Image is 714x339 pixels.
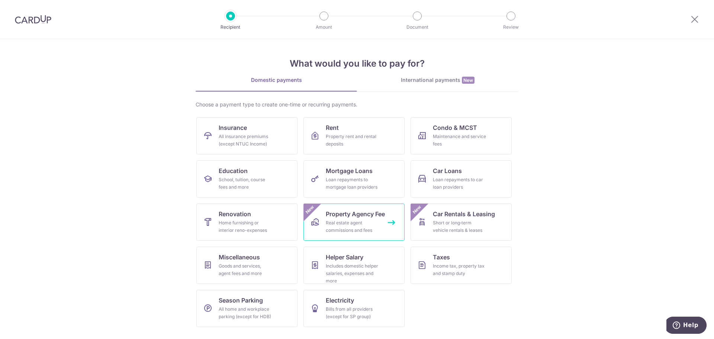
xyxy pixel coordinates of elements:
[411,204,512,241] a: Car Rentals & LeasingShort or long‑term vehicle rentals & leasesNew
[219,219,272,234] div: Home furnishing or interior reno-expenses
[219,262,272,277] div: Goods and services, agent fees and more
[433,166,462,175] span: Car Loans
[219,296,263,305] span: Season Parking
[17,5,32,12] span: Help
[433,133,486,148] div: Maintenance and service fees
[15,15,51,24] img: CardUp
[196,247,297,284] a: MiscellaneousGoods and services, agent fees and more
[196,117,297,154] a: InsuranceAll insurance premiums (except NTUC Income)
[411,117,512,154] a: Condo & MCSTMaintenance and service fees
[326,210,385,218] span: Property Agency Fee
[196,290,297,327] a: Season ParkingAll home and workplace parking (except for HDB)
[219,176,272,191] div: School, tuition, course fees and more
[433,123,477,132] span: Condo & MCST
[411,204,423,216] span: New
[326,262,379,285] div: Includes domestic helper salaries, expenses and more
[196,76,357,84] div: Domestic payments
[433,219,486,234] div: Short or long‑term vehicle rentals & leases
[219,306,272,320] div: All home and workplace parking (except for HDB)
[390,23,445,31] p: Document
[196,160,297,198] a: EducationSchool, tuition, course fees and more
[483,23,538,31] p: Review
[433,262,486,277] div: Income tax, property tax and stamp duty
[219,123,247,132] span: Insurance
[357,76,518,84] div: International payments
[196,101,518,108] div: Choose a payment type to create one-time or recurring payments.
[411,160,512,198] a: Car LoansLoan repayments to car loan providers
[433,210,495,218] span: Car Rentals & Leasing
[196,204,297,241] a: RenovationHome furnishing or interior reno-expenses
[411,247,512,284] a: TaxesIncome tax, property tax and stamp duty
[219,166,248,175] span: Education
[666,317,707,335] iframe: Opens a widget where you can find more information
[219,210,251,218] span: Renovation
[326,166,373,175] span: Mortgage Loans
[303,290,405,327] a: ElectricityBills from all providers (except for SP group)
[303,160,405,198] a: Mortgage LoansLoan repayments to mortgage loan providers
[219,253,260,262] span: Miscellaneous
[304,204,316,216] span: New
[326,253,363,262] span: Helper Salary
[219,133,272,148] div: All insurance premiums (except NTUC Income)
[326,123,339,132] span: Rent
[433,253,450,262] span: Taxes
[433,176,486,191] div: Loan repayments to car loan providers
[326,306,379,320] div: Bills from all providers (except for SP group)
[196,57,518,70] h4: What would you like to pay for?
[462,77,475,84] span: New
[296,23,351,31] p: Amount
[326,176,379,191] div: Loan repayments to mortgage loan providers
[326,219,379,234] div: Real estate agent commissions and fees
[303,204,405,241] a: Property Agency FeeReal estate agent commissions and feesNew
[326,296,354,305] span: Electricity
[203,23,258,31] p: Recipient
[326,133,379,148] div: Property rent and rental deposits
[303,117,405,154] a: RentProperty rent and rental deposits
[303,247,405,284] a: Helper SalaryIncludes domestic helper salaries, expenses and more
